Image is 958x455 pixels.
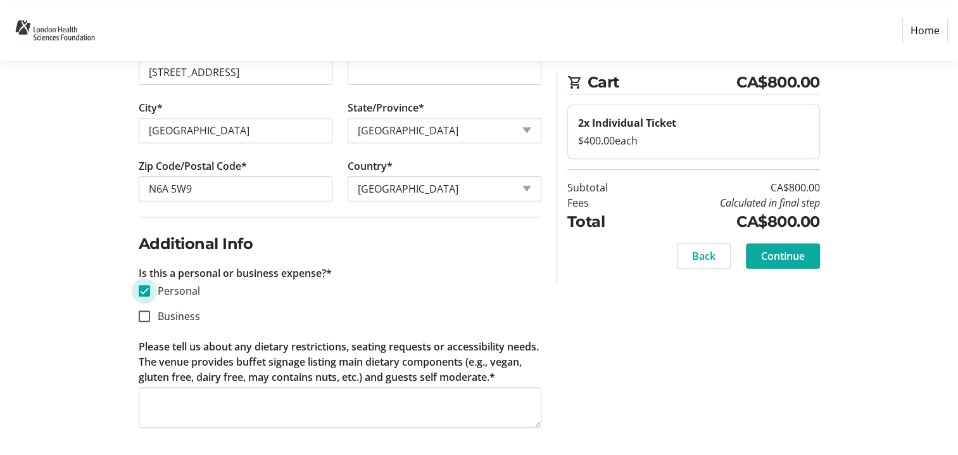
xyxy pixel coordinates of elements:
button: Back [677,243,731,269]
input: Address [139,60,332,85]
label: State/Province* [348,100,424,115]
label: Please tell us about any dietary restrictions, seating requests or accessibility needs. The venue... [139,339,541,385]
strong: 2x Individual Ticket [578,116,676,130]
span: CA$800.00 [736,71,820,94]
label: City* [139,100,163,115]
td: CA$800.00 [640,210,820,233]
input: Zip or Postal Code [139,176,332,202]
label: Business [150,309,200,324]
td: Fees [567,195,640,210]
p: Is this a personal or business expense?* [139,266,541,281]
td: Total [567,210,640,233]
div: $400.00 each [578,133,809,148]
span: Cart [588,71,737,94]
label: Zip Code/Postal Code* [139,158,247,174]
td: CA$800.00 [640,180,820,195]
input: City [139,118,332,143]
img: London Health Sciences Foundation's Logo [10,5,100,56]
button: Continue [746,243,820,269]
label: Country* [348,158,393,174]
label: Personal [150,283,200,298]
h2: Additional Info [139,233,541,255]
a: Home [902,18,948,42]
span: Continue [761,248,805,264]
td: Subtotal [567,180,640,195]
td: Calculated in final step [640,195,820,210]
span: Back [692,248,715,264]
